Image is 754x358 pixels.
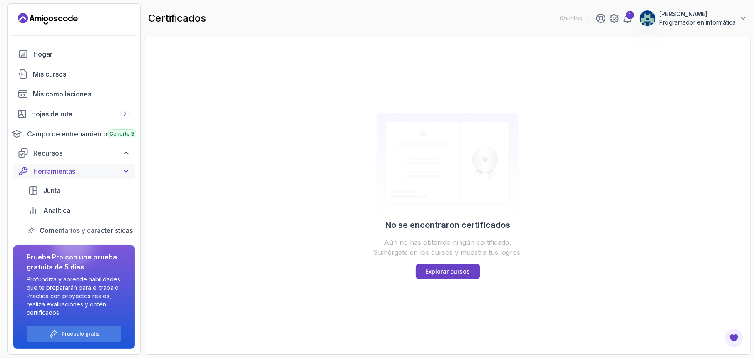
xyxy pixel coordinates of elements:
[724,328,744,348] button: Abrir el botón de comentarios
[27,276,120,316] font: Profundiza y aprende habilidades que te prepararán para el trabajo. Practica con proyectos reales...
[368,113,528,212] img: Certificados en estado vacío
[23,222,135,239] a: comentario
[62,331,99,337] a: Pruébalo gratis
[374,238,522,257] font: Aún no has obtenido ningún certificado. Sumérgete en los cursos y muestra tus logros.
[148,12,206,24] font: certificados
[659,19,736,26] font: Programador en informática
[639,10,747,27] button: imagen de perfil de usuario[PERSON_NAME]Programador en informática
[416,264,480,279] a: Explorar cursos
[563,15,582,22] font: puntos
[13,126,135,142] a: campamento de entrenamiento
[640,10,655,26] img: imagen de perfil de usuario
[33,90,91,98] font: Mis compilaciones
[23,182,135,199] a: junta
[560,15,563,22] font: 0
[13,86,135,102] a: construye
[33,149,62,157] font: Recursos
[43,206,70,215] font: Analítica
[43,186,60,195] font: Junta
[33,167,75,175] font: Herramientas
[27,325,122,342] button: Pruébalo gratis
[13,46,135,62] a: hogar
[13,66,135,82] a: cursos
[426,268,470,275] font: Explorar cursos
[124,111,127,117] span: 7
[385,220,510,230] font: No se encontraron certificados
[13,146,135,160] button: Recursos
[623,13,632,23] a: 1
[18,12,78,25] a: Página de destino
[31,110,72,118] font: Hojas de ruta
[27,130,107,138] font: Campo de entrenamiento
[33,70,66,78] font: Mis cursos
[109,131,134,137] font: Cohorte 3
[13,106,135,122] a: hojas de ruta
[33,50,52,58] font: Hogar
[40,226,133,235] font: Comentarios y características
[629,12,631,18] font: 1
[62,331,99,337] font: Pruébalo gratis
[13,164,135,179] button: Herramientas
[659,10,707,17] font: [PERSON_NAME]
[23,202,135,219] a: analítica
